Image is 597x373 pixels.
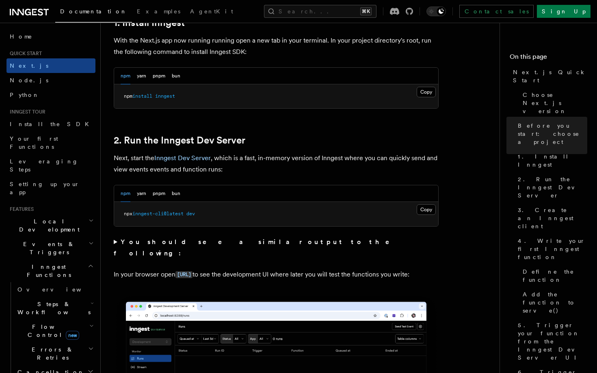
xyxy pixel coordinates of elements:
[10,32,32,41] span: Home
[518,321,587,362] span: 5. Trigger your function from the Inngest Dev Server UI
[10,158,78,173] span: Leveraging Steps
[190,8,233,15] span: AgentKit
[114,238,401,257] strong: You should see a similar output to the following:
[6,117,95,131] a: Install the SDK
[175,270,193,278] a: [URL]
[137,185,146,202] button: yarn
[10,181,80,195] span: Setting up your app
[66,331,79,340] span: new
[55,2,132,23] a: Documentation
[114,269,439,281] p: In your browser open to see the development UI where later you will test the functions you write:
[186,211,195,217] span: dev
[523,290,587,315] span: Add the function to serve()
[10,121,94,127] span: Install the SDK
[6,88,95,102] a: Python
[6,217,89,234] span: Local Development
[6,154,95,177] a: Leveraging Steps
[132,93,152,99] span: install
[14,300,91,316] span: Steps & Workflows
[10,92,39,98] span: Python
[537,5,591,18] a: Sign Up
[14,297,95,319] button: Steps & Workflows
[6,109,45,115] span: Inngest tour
[14,345,88,362] span: Errors & Retries
[124,211,132,217] span: npx
[515,172,587,203] a: 2. Run the Inngest Dev Server
[515,118,587,149] a: Before you start: choose a project
[172,68,180,84] button: bun
[523,268,587,284] span: Define the function
[519,264,587,287] a: Define the function
[518,152,587,169] span: 1. Install Inngest
[519,88,587,118] a: Choose Next.js version
[114,135,245,146] a: 2. Run the Inngest Dev Server
[6,58,95,73] a: Next.js
[155,93,175,99] span: inngest
[175,271,193,278] code: [URL]
[518,122,587,146] span: Before you start: choose a project
[523,91,587,115] span: Choose Next.js version
[515,234,587,264] a: 4. Write your first Inngest function
[510,52,587,65] h4: On this page
[14,319,95,342] button: Flow Controlnew
[6,259,95,282] button: Inngest Functions
[6,240,89,256] span: Events & Triggers
[426,6,446,16] button: Toggle dark mode
[264,5,376,18] button: Search...⌘K
[10,77,48,84] span: Node.js
[114,152,439,175] p: Next, start the , which is a fast, in-memory version of Inngest where you can quickly send and vi...
[360,7,372,15] kbd: ⌘K
[185,2,238,22] a: AgentKit
[459,5,534,18] a: Contact sales
[17,286,101,293] span: Overview
[510,65,587,88] a: Next.js Quick Start
[14,342,95,365] button: Errors & Retries
[518,237,587,261] span: 4. Write your first Inngest function
[513,68,587,84] span: Next.js Quick Start
[518,206,587,230] span: 3. Create an Inngest client
[417,204,436,215] button: Copy
[14,282,95,297] a: Overview
[121,185,130,202] button: npm
[124,93,132,99] span: npm
[515,149,587,172] a: 1. Install Inngest
[518,175,587,199] span: 2. Run the Inngest Dev Server
[6,214,95,237] button: Local Development
[6,177,95,199] a: Setting up your app
[137,8,180,15] span: Examples
[60,8,127,15] span: Documentation
[153,68,165,84] button: pnpm
[114,35,439,58] p: With the Next.js app now running running open a new tab in your terminal. In your project directo...
[519,287,587,318] a: Add the function to serve()
[114,236,439,259] summary: You should see a similar output to the following:
[154,154,211,162] a: Inngest Dev Server
[153,185,165,202] button: pnpm
[132,211,184,217] span: inngest-cli@latest
[6,50,42,57] span: Quick start
[172,185,180,202] button: bun
[6,131,95,154] a: Your first Functions
[6,29,95,44] a: Home
[6,206,34,212] span: Features
[10,135,58,150] span: Your first Functions
[14,323,89,339] span: Flow Control
[6,73,95,88] a: Node.js
[10,62,48,69] span: Next.js
[137,68,146,84] button: yarn
[6,237,95,259] button: Events & Triggers
[6,263,88,279] span: Inngest Functions
[417,87,436,97] button: Copy
[515,318,587,365] a: 5. Trigger your function from the Inngest Dev Server UI
[121,68,130,84] button: npm
[132,2,185,22] a: Examples
[515,203,587,234] a: 3. Create an Inngest client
